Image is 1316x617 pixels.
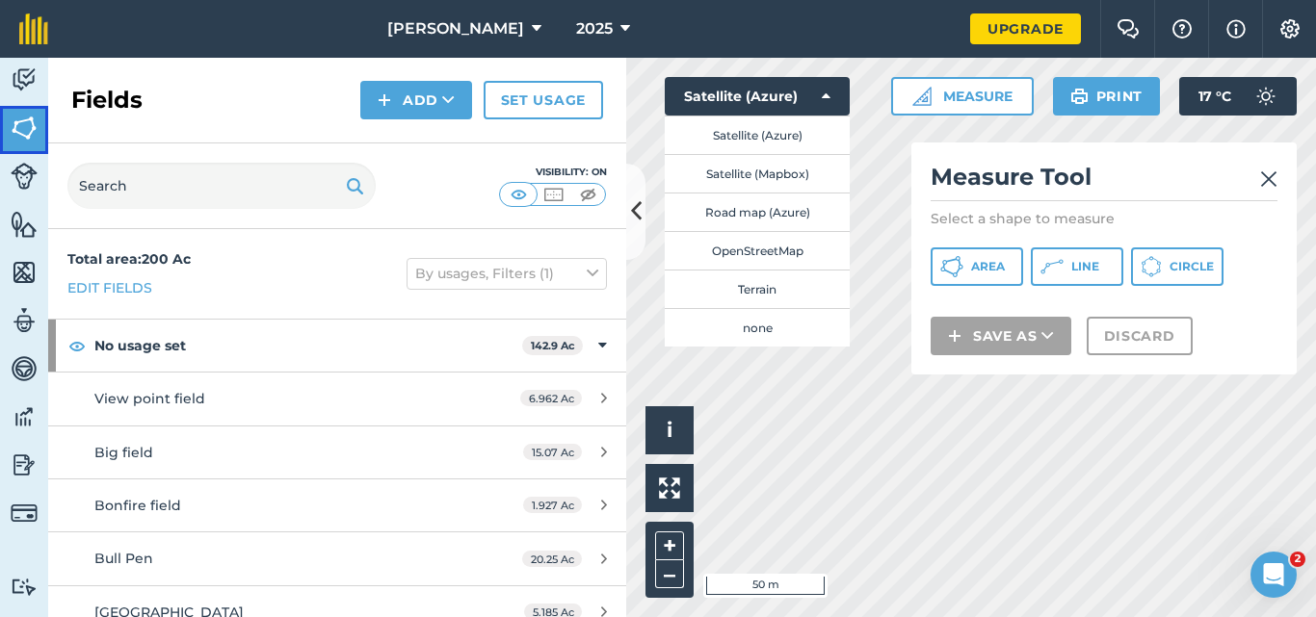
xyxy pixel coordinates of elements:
button: Save as [931,317,1071,355]
img: svg+xml;base64,PHN2ZyB4bWxucz0iaHR0cDovL3d3dy53My5vcmcvMjAwMC9zdmciIHdpZHRoPSI1NiIgaGVpZ2h0PSI2MC... [11,258,38,287]
img: svg+xml;base64,PHN2ZyB4bWxucz0iaHR0cDovL3d3dy53My5vcmcvMjAwMC9zdmciIHdpZHRoPSIxOCIgaGVpZ2h0PSIyNC... [68,334,86,357]
strong: Total area : 200 Ac [67,250,191,268]
button: Print [1053,77,1161,116]
img: Ruler icon [912,87,932,106]
button: + [655,531,684,560]
button: Measure [891,77,1034,116]
a: Set usage [484,81,603,119]
span: 20.25 Ac [522,551,582,567]
a: Edit fields [67,277,152,298]
img: svg+xml;base64,PD94bWwgdmVyc2lvbj0iMS4wIiBlbmNvZGluZz0idXRmLTgiPz4KPCEtLSBHZW5lcmF0b3I6IEFkb2JlIE... [11,163,38,190]
span: i [667,418,672,442]
img: svg+xml;base64,PD94bWwgdmVyc2lvbj0iMS4wIiBlbmNvZGluZz0idXRmLTgiPz4KPCEtLSBHZW5lcmF0b3I6IEFkb2JlIE... [1247,77,1285,116]
img: svg+xml;base64,PHN2ZyB4bWxucz0iaHR0cDovL3d3dy53My5vcmcvMjAwMC9zdmciIHdpZHRoPSI1MCIgaGVpZ2h0PSI0MC... [576,185,600,204]
button: Satellite (Azure) [665,116,850,154]
span: View point field [94,390,205,407]
div: Visibility: On [499,165,607,180]
button: Road map (Azure) [665,193,850,231]
button: none [665,308,850,347]
img: svg+xml;base64,PHN2ZyB4bWxucz0iaHR0cDovL3d3dy53My5vcmcvMjAwMC9zdmciIHdpZHRoPSI1MCIgaGVpZ2h0PSI0MC... [507,185,531,204]
h2: Fields [71,85,143,116]
p: Select a shape to measure [931,209,1277,228]
button: Satellite (Azure) [665,77,850,116]
button: Satellite (Mapbox) [665,154,850,193]
img: svg+xml;base64,PD94bWwgdmVyc2lvbj0iMS4wIiBlbmNvZGluZz0idXRmLTgiPz4KPCEtLSBHZW5lcmF0b3I6IEFkb2JlIE... [11,450,38,479]
button: Discard [1087,317,1193,355]
img: svg+xml;base64,PHN2ZyB4bWxucz0iaHR0cDovL3d3dy53My5vcmcvMjAwMC9zdmciIHdpZHRoPSI1NiIgaGVpZ2h0PSI2MC... [11,114,38,142]
img: svg+xml;base64,PHN2ZyB4bWxucz0iaHR0cDovL3d3dy53My5vcmcvMjAwMC9zdmciIHdpZHRoPSI1MCIgaGVpZ2h0PSI0MC... [541,185,566,204]
a: Big field15.07 Ac [48,426,626,478]
span: Circle [1170,259,1214,274]
span: 6.962 Ac [520,390,582,406]
button: i [645,406,694,454]
span: Big field [94,444,153,461]
img: svg+xml;base64,PHN2ZyB4bWxucz0iaHR0cDovL3d3dy53My5vcmcvMjAwMC9zdmciIHdpZHRoPSIxOSIgaGVpZ2h0PSIyNC... [346,174,364,197]
span: 2025 [576,17,613,40]
span: Area [971,259,1005,274]
div: No usage set142.9 Ac [48,320,626,372]
span: 2 [1290,552,1305,567]
img: Two speech bubbles overlapping with the left bubble in the forefront [1117,19,1140,39]
a: Upgrade [970,13,1081,44]
input: Search [67,163,376,209]
button: Area [931,247,1023,286]
span: Bull Pen [94,550,153,567]
strong: 142.9 Ac [531,339,575,352]
button: Circle [1131,247,1224,286]
img: fieldmargin Logo [19,13,48,44]
img: svg+xml;base64,PHN2ZyB4bWxucz0iaHR0cDovL3d3dy53My5vcmcvMjAwMC9zdmciIHdpZHRoPSIyMiIgaGVpZ2h0PSIzMC... [1260,167,1277,191]
img: svg+xml;base64,PHN2ZyB4bWxucz0iaHR0cDovL3d3dy53My5vcmcvMjAwMC9zdmciIHdpZHRoPSI1NiIgaGVpZ2h0PSI2MC... [11,210,38,239]
span: [PERSON_NAME] [387,17,524,40]
span: 17 ° C [1198,77,1231,116]
span: Bonfire field [94,497,181,514]
button: Terrain [665,270,850,308]
button: OpenStreetMap [665,231,850,270]
img: Four arrows, one pointing top left, one top right, one bottom right and the last bottom left [659,477,680,499]
a: Bonfire field1.927 Ac [48,479,626,531]
button: Add [360,81,472,119]
iframe: Intercom live chat [1250,552,1297,598]
img: svg+xml;base64,PD94bWwgdmVyc2lvbj0iMS4wIiBlbmNvZGluZz0idXRmLTgiPz4KPCEtLSBHZW5lcmF0b3I6IEFkb2JlIE... [11,354,38,383]
button: Line [1031,247,1123,286]
img: svg+xml;base64,PHN2ZyB4bWxucz0iaHR0cDovL3d3dy53My5vcmcvMjAwMC9zdmciIHdpZHRoPSIxNCIgaGVpZ2h0PSIyNC... [948,324,961,347]
button: 17 °C [1179,77,1297,116]
a: View point field6.962 Ac [48,373,626,424]
img: svg+xml;base64,PD94bWwgdmVyc2lvbj0iMS4wIiBlbmNvZGluZz0idXRmLTgiPz4KPCEtLSBHZW5lcmF0b3I6IEFkb2JlIE... [11,402,38,431]
img: svg+xml;base64,PD94bWwgdmVyc2lvbj0iMS4wIiBlbmNvZGluZz0idXRmLTgiPz4KPCEtLSBHZW5lcmF0b3I6IEFkb2JlIE... [11,65,38,94]
h2: Measure Tool [931,162,1277,201]
strong: No usage set [94,320,522,372]
button: – [655,560,684,588]
img: svg+xml;base64,PD94bWwgdmVyc2lvbj0iMS4wIiBlbmNvZGluZz0idXRmLTgiPz4KPCEtLSBHZW5lcmF0b3I6IEFkb2JlIE... [11,500,38,527]
span: 1.927 Ac [523,497,582,513]
img: A cog icon [1278,19,1302,39]
img: A question mark icon [1171,19,1194,39]
span: 15.07 Ac [523,444,582,460]
a: Bull Pen20.25 Ac [48,532,626,584]
img: svg+xml;base64,PHN2ZyB4bWxucz0iaHR0cDovL3d3dy53My5vcmcvMjAwMC9zdmciIHdpZHRoPSIxNCIgaGVpZ2h0PSIyNC... [378,89,391,112]
span: Line [1071,259,1099,274]
img: svg+xml;base64,PHN2ZyB4bWxucz0iaHR0cDovL3d3dy53My5vcmcvMjAwMC9zdmciIHdpZHRoPSIxNyIgaGVpZ2h0PSIxNy... [1226,17,1246,40]
img: svg+xml;base64,PHN2ZyB4bWxucz0iaHR0cDovL3d3dy53My5vcmcvMjAwMC9zdmciIHdpZHRoPSIxOSIgaGVpZ2h0PSIyNC... [1070,85,1089,108]
button: By usages, Filters (1) [407,258,607,289]
img: svg+xml;base64,PD94bWwgdmVyc2lvbj0iMS4wIiBlbmNvZGluZz0idXRmLTgiPz4KPCEtLSBHZW5lcmF0b3I6IEFkb2JlIE... [11,306,38,335]
img: svg+xml;base64,PD94bWwgdmVyc2lvbj0iMS4wIiBlbmNvZGluZz0idXRmLTgiPz4KPCEtLSBHZW5lcmF0b3I6IEFkb2JlIE... [11,578,38,596]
